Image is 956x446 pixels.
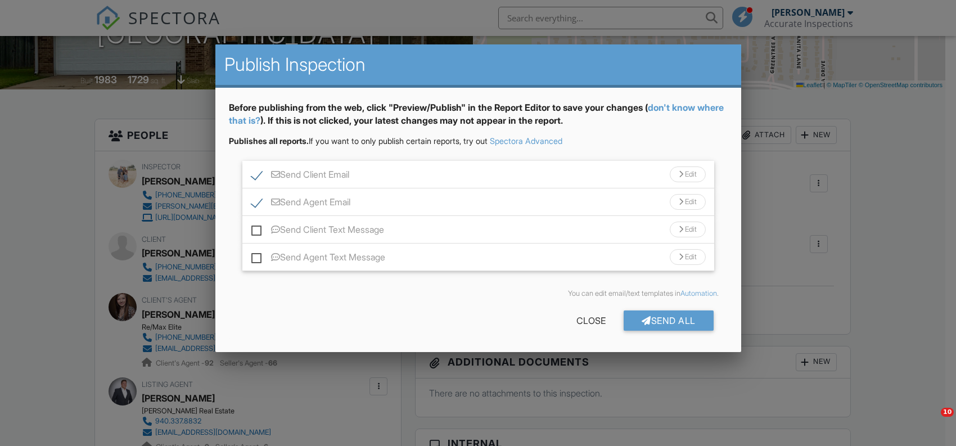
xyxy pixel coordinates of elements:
div: Close [558,310,624,331]
h2: Publish Inspection [224,53,732,76]
a: don't know where that is? [229,102,724,125]
div: Send All [624,310,714,331]
span: 10 [941,408,954,417]
div: Edit [670,249,706,265]
label: Send Client Email [251,169,349,183]
div: Edit [670,194,706,210]
iframe: Intercom live chat [918,408,945,435]
div: You can edit email/text templates in . [238,289,719,298]
strong: Publishes all reports. [229,136,309,146]
a: Automation [680,289,717,298]
div: Before publishing from the web, click "Preview/Publish" in the Report Editor to save your changes... [229,101,728,136]
div: Edit [670,166,706,182]
label: Send Agent Email [251,197,350,211]
span: If you want to only publish certain reports, try out [229,136,488,146]
div: Edit [670,222,706,237]
label: Send Agent Text Message [251,252,385,266]
a: Spectora Advanced [490,136,562,146]
label: Send Client Text Message [251,224,384,238]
